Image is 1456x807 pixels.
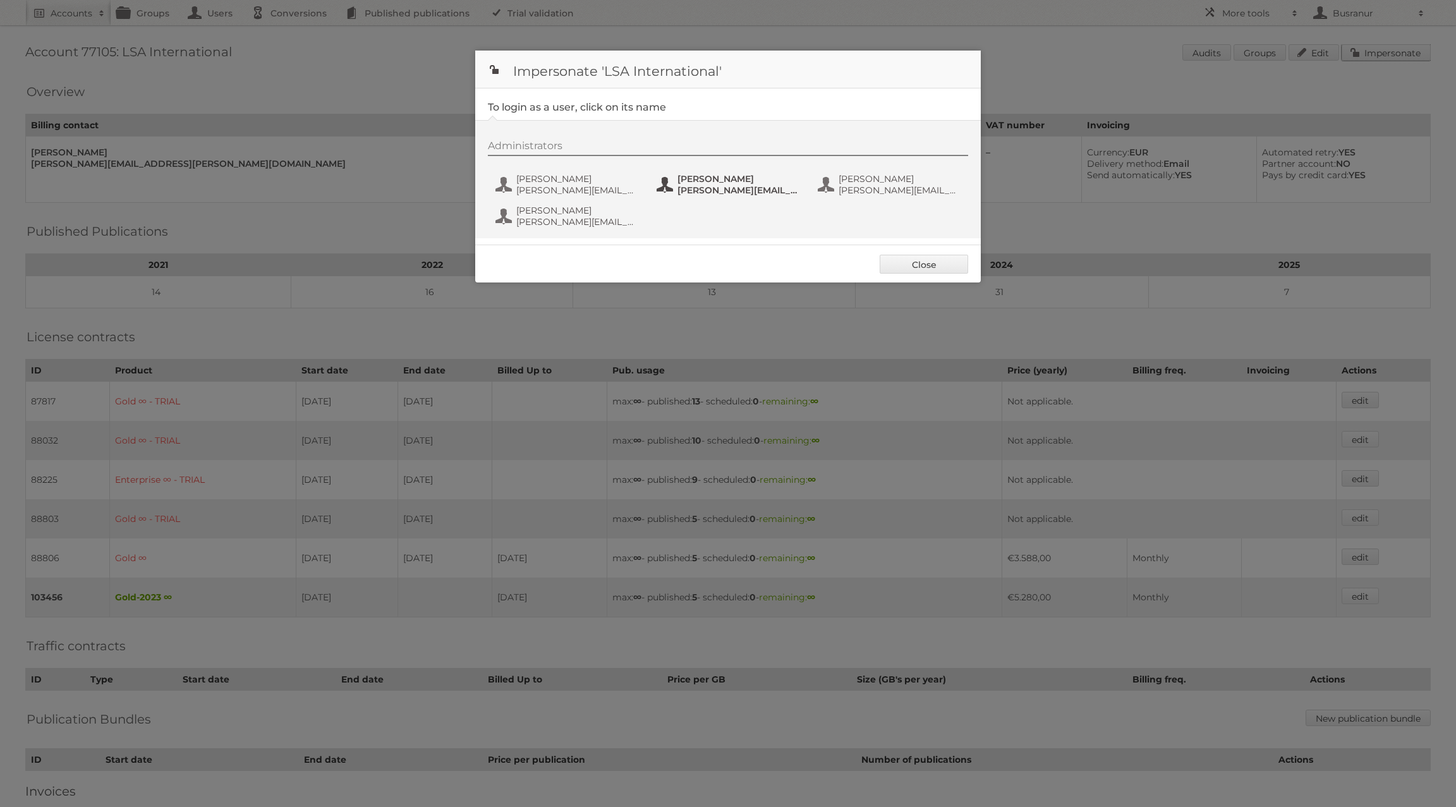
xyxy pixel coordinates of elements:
[516,173,639,185] span: [PERSON_NAME]
[839,173,961,185] span: [PERSON_NAME]
[677,173,800,185] span: [PERSON_NAME]
[880,255,968,274] a: Close
[488,101,666,113] legend: To login as a user, click on its name
[475,51,981,88] h1: Impersonate 'LSA International'
[516,185,639,196] span: [PERSON_NAME][EMAIL_ADDRESS][PERSON_NAME][DOMAIN_NAME]
[816,172,965,197] button: [PERSON_NAME] [PERSON_NAME][EMAIL_ADDRESS][PERSON_NAME][DOMAIN_NAME]
[494,172,643,197] button: [PERSON_NAME] [PERSON_NAME][EMAIL_ADDRESS][PERSON_NAME][DOMAIN_NAME]
[516,216,639,228] span: [PERSON_NAME][EMAIL_ADDRESS][PERSON_NAME][DOMAIN_NAME]
[655,172,804,197] button: [PERSON_NAME] [PERSON_NAME][EMAIL_ADDRESS][DOMAIN_NAME]
[516,205,639,216] span: [PERSON_NAME]
[677,185,800,196] span: [PERSON_NAME][EMAIL_ADDRESS][DOMAIN_NAME]
[839,185,961,196] span: [PERSON_NAME][EMAIL_ADDRESS][PERSON_NAME][DOMAIN_NAME]
[488,140,968,156] div: Administrators
[494,203,643,229] button: [PERSON_NAME] [PERSON_NAME][EMAIL_ADDRESS][PERSON_NAME][DOMAIN_NAME]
